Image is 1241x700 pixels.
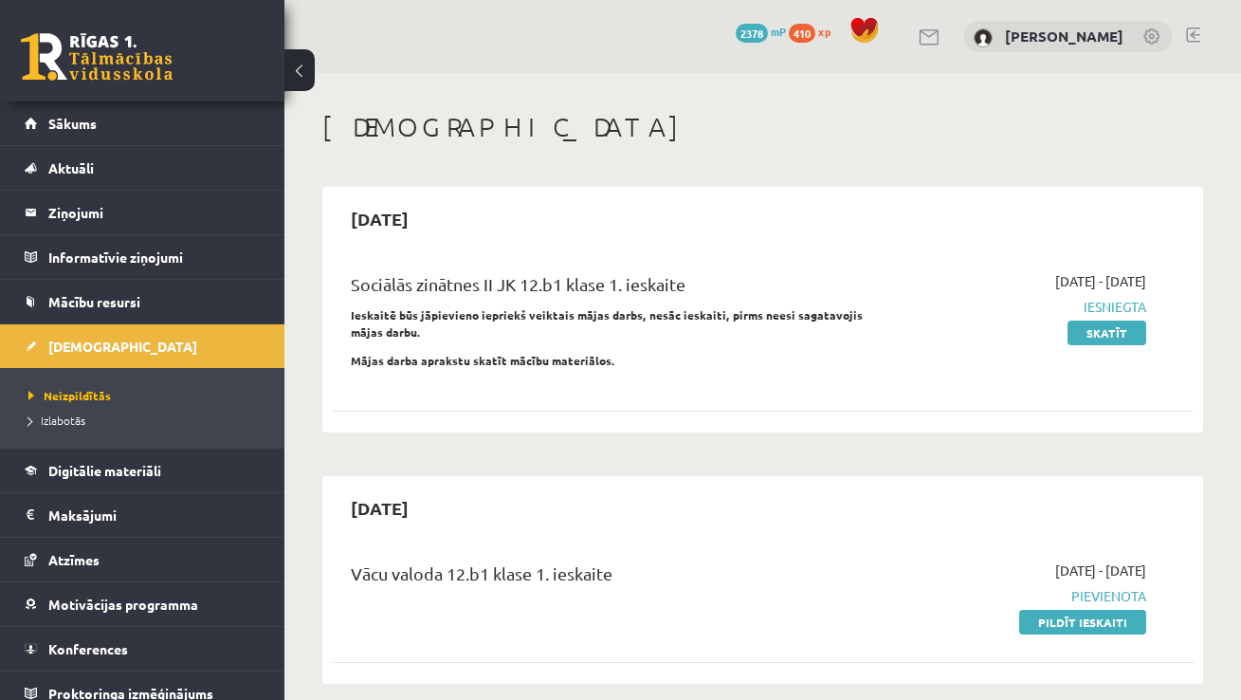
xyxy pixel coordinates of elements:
[736,24,768,43] span: 2378
[25,582,261,626] a: Motivācijas programma
[322,111,1203,143] h1: [DEMOGRAPHIC_DATA]
[21,33,173,81] a: Rīgas 1. Tālmācības vidusskola
[28,413,85,428] span: Izlabotās
[789,24,815,43] span: 410
[1005,27,1123,46] a: [PERSON_NAME]
[789,24,840,39] a: 410 xp
[25,538,261,581] a: Atzīmes
[351,307,863,340] strong: Ieskaitē būs jāpievieno iepriekš veiktais mājas darbs, nesāc ieskaiti, pirms neesi sagatavojis mā...
[48,235,261,279] legend: Informatīvie ziņojumi
[25,324,261,368] a: [DEMOGRAPHIC_DATA]
[25,101,261,145] a: Sākums
[48,293,140,310] span: Mācību resursi
[900,586,1146,606] span: Pievienota
[25,235,261,279] a: Informatīvie ziņojumi
[48,115,97,132] span: Sākums
[28,387,265,404] a: Neizpildītās
[48,191,261,234] legend: Ziņojumi
[332,196,428,241] h2: [DATE]
[351,353,615,368] strong: Mājas darba aprakstu skatīt mācību materiālos.
[974,28,993,47] img: Adriana Ansone
[48,338,197,355] span: [DEMOGRAPHIC_DATA]
[1055,271,1146,291] span: [DATE] - [DATE]
[1055,561,1146,580] span: [DATE] - [DATE]
[900,297,1146,317] span: Iesniegta
[332,486,428,530] h2: [DATE]
[1068,321,1146,345] a: Skatīt
[25,146,261,190] a: Aktuāli
[48,462,161,479] span: Digitālie materiāli
[25,627,261,671] a: Konferences
[48,493,261,537] legend: Maksājumi
[25,449,261,492] a: Digitālie materiāli
[351,561,871,596] div: Vācu valoda 12.b1 klase 1. ieskaite
[28,388,111,403] span: Neizpildītās
[48,640,128,657] span: Konferences
[48,159,94,176] span: Aktuāli
[25,493,261,537] a: Maksājumi
[48,596,198,613] span: Motivācijas programma
[818,24,830,39] span: xp
[28,412,265,429] a: Izlabotās
[25,191,261,234] a: Ziņojumi
[25,280,261,323] a: Mācību resursi
[48,551,100,568] span: Atzīmes
[1019,610,1146,635] a: Pildīt ieskaiti
[351,271,871,306] div: Sociālās zinātnes II JK 12.b1 klase 1. ieskaite
[736,24,786,39] a: 2378 mP
[771,24,786,39] span: mP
